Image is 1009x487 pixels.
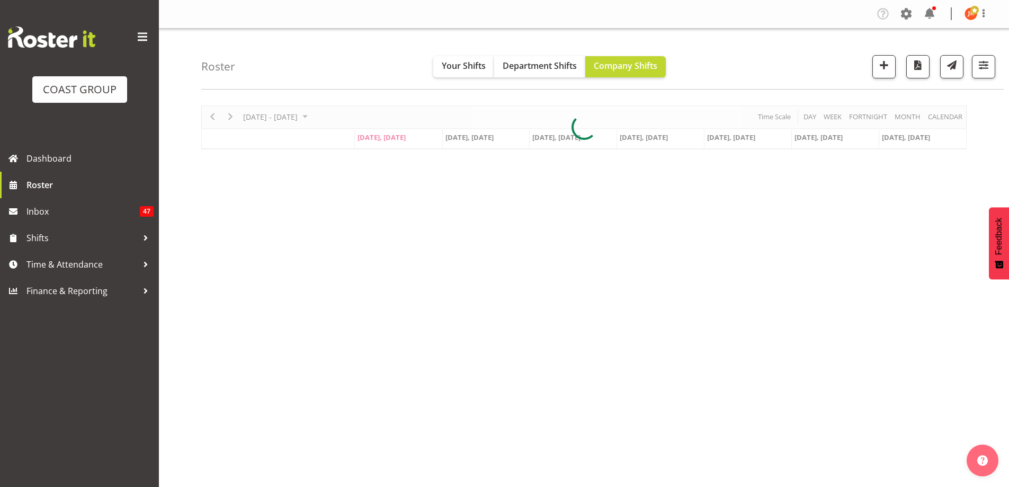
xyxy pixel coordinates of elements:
[43,82,117,98] div: COAST GROUP
[972,55,995,78] button: Filter Shifts
[503,60,577,72] span: Department Shifts
[140,206,154,217] span: 47
[433,56,494,77] button: Your Shifts
[585,56,666,77] button: Company Shifts
[594,60,657,72] span: Company Shifts
[26,150,154,166] span: Dashboard
[989,207,1009,279] button: Feedback - Show survey
[201,60,235,73] h4: Roster
[26,203,140,219] span: Inbox
[906,55,930,78] button: Download a PDF of the roster according to the set date range.
[965,7,977,20] img: joe-kalantakusuwan-kalantakusuwan8781.jpg
[940,55,963,78] button: Send a list of all shifts for the selected filtered period to all rostered employees.
[977,455,988,466] img: help-xxl-2.png
[26,230,138,246] span: Shifts
[26,283,138,299] span: Finance & Reporting
[872,55,896,78] button: Add a new shift
[26,256,138,272] span: Time & Attendance
[442,60,486,72] span: Your Shifts
[26,177,154,193] span: Roster
[994,218,1004,255] span: Feedback
[8,26,95,48] img: Rosterit website logo
[494,56,585,77] button: Department Shifts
